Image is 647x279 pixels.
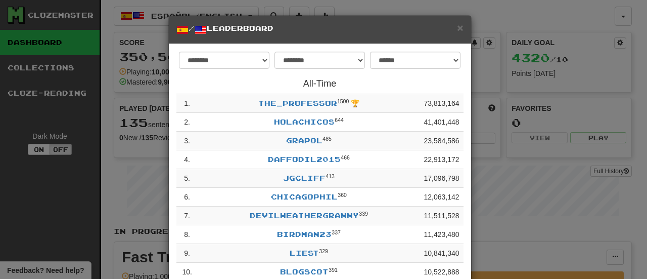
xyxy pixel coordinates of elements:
sup: Level 391 [329,267,338,273]
td: 1 . [176,94,198,113]
a: LiesT [290,249,319,257]
a: birdman23 [277,230,332,238]
td: 73,813,164 [420,94,463,113]
td: 23,584,586 [420,132,463,150]
td: 17,096,798 [420,169,463,188]
sup: Level 329 [319,248,328,254]
td: 4 . [176,150,198,169]
h5: / Leaderboard [176,23,464,36]
span: × [457,22,463,33]
td: 41,401,448 [420,113,463,132]
a: grapol [286,136,322,145]
sup: Level 485 [322,136,332,142]
a: blogscot [280,267,329,276]
td: 12,063,142 [420,188,463,207]
sup: Level 413 [326,173,335,179]
td: 22,913,172 [420,150,463,169]
button: Close [457,22,463,33]
td: 6 . [176,188,198,207]
td: 3 . [176,132,198,150]
td: 8 . [176,225,198,244]
a: Jgcliff [283,174,326,182]
td: 5 . [176,169,198,188]
sup: Level 339 [359,211,368,217]
td: 9 . [176,244,198,263]
td: 10,841,340 [420,244,463,263]
a: Devilweathergranny [250,211,359,220]
td: 11,423,480 [420,225,463,244]
sup: Level 1500 [337,98,349,104]
sup: Level 644 [335,117,344,123]
td: 7 . [176,207,198,225]
a: Holachicos [274,117,335,126]
h4: All-Time [176,79,464,89]
span: 🏆 [351,99,359,107]
td: 2 . [176,113,198,132]
a: daffodil2015 [268,155,341,164]
sup: Level 466 [341,154,350,161]
a: chicagophil [271,192,338,201]
sup: 360 [338,192,347,198]
td: 11,511,528 [420,207,463,225]
a: The_Professor [258,99,337,107]
sup: Level 337 [332,229,341,235]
